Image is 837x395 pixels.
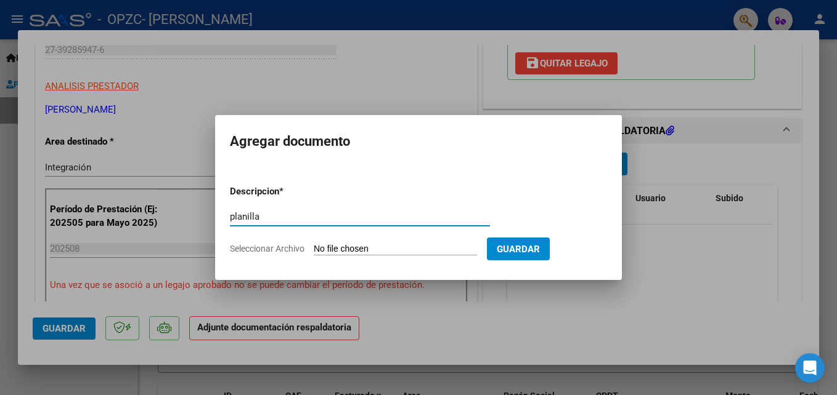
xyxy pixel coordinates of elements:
div: Open Intercom Messenger [795,353,825,383]
button: Guardar [487,237,550,260]
span: Seleccionar Archivo [230,244,304,253]
span: Guardar [497,244,540,255]
p: Descripcion [230,185,343,199]
h2: Agregar documento [230,130,607,153]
